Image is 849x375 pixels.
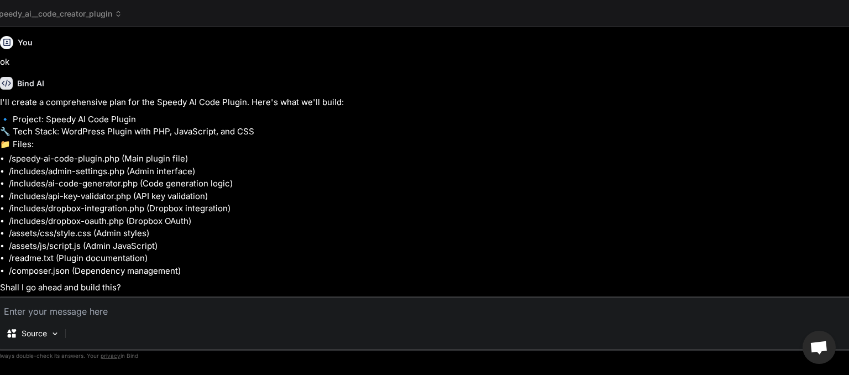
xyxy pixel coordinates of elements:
img: Pick Models [50,329,60,338]
h6: Bind AI [17,78,44,89]
a: Open chat [803,331,836,364]
span: privacy [101,352,120,359]
h6: You [18,37,33,48]
p: Source [22,328,47,339]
